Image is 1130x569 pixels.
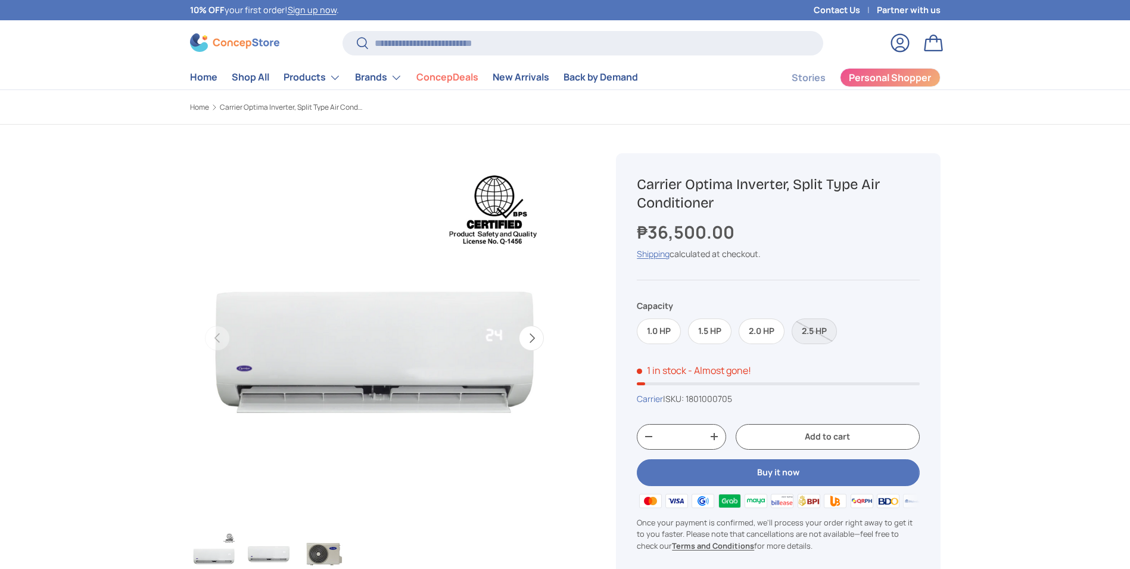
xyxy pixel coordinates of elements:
[763,66,941,89] nav: Secondary
[875,492,901,510] img: bdo
[664,492,690,510] img: visa
[355,66,402,89] a: Brands
[688,364,751,377] p: - Almost gone!
[672,540,754,551] a: Terms and Conditions
[232,66,269,89] a: Shop All
[877,4,941,17] a: Partner with us
[849,73,931,82] span: Personal Shopper
[796,492,822,510] img: bpi
[493,66,549,89] a: New Arrivals
[637,517,919,552] p: Once your payment is confirmed, we'll process your order right away to get it to you faster. Plea...
[416,66,478,89] a: ConcepDeals
[690,492,716,510] img: gcash
[276,66,348,89] summary: Products
[716,492,742,510] img: grabpay
[637,248,919,260] div: calculated at checkout.
[769,492,795,510] img: billease
[190,66,638,89] nav: Primary
[190,102,588,113] nav: Breadcrumbs
[822,492,848,510] img: ubp
[686,393,732,404] span: 1801000705
[190,33,279,52] img: ConcepStore
[637,220,737,244] strong: ₱36,500.00
[637,175,919,212] h1: Carrier Optima Inverter, Split Type Air Conditioner
[792,318,837,344] label: Sold out
[663,393,732,404] span: |
[814,4,877,17] a: Contact Us
[190,104,209,111] a: Home
[190,4,339,17] p: your first order! .
[190,66,217,89] a: Home
[848,492,874,510] img: qrph
[190,4,225,16] strong: 10% OFF
[901,492,927,510] img: metrobank
[284,66,341,89] a: Products
[637,492,663,510] img: master
[637,364,686,377] span: 1 in stock
[637,459,919,486] button: Buy it now
[637,393,663,404] a: Carrier
[840,68,941,87] a: Personal Shopper
[637,299,673,312] legend: Capacity
[665,393,684,404] span: SKU:
[220,104,363,111] a: Carrier Optima Inverter, Split Type Air Conditioner
[743,492,769,510] img: maya
[288,4,337,16] a: Sign up now
[637,248,670,259] a: Shipping
[792,66,826,89] a: Stories
[348,66,409,89] summary: Brands
[736,424,919,450] button: Add to cart
[564,66,638,89] a: Back by Demand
